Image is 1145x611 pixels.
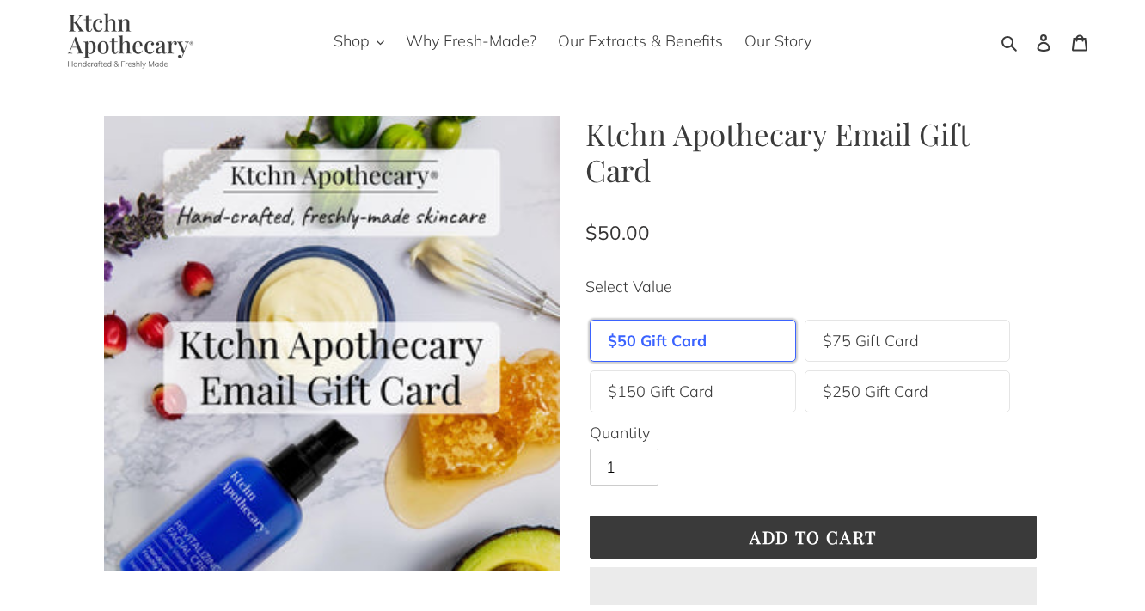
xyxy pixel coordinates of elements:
a: Our Story [736,27,820,55]
label: $150 Gift Card [608,380,713,403]
h1: Ktchn Apothecary Email Gift Card [585,116,1041,188]
label: Quantity [590,421,1037,444]
span: $50.00 [585,220,650,245]
a: Why Fresh-Made? [397,27,545,55]
label: $75 Gift Card [823,329,919,352]
img: Ktchn Apothecary Email Gift Card [104,116,560,571]
span: Our Extracts & Benefits [558,31,723,52]
label: $50 Gift Card [608,329,707,352]
a: Our Extracts & Benefits [549,27,732,55]
span: Shop [334,31,370,52]
img: Ktchn Apothecary [47,13,206,69]
button: Shop [325,27,393,55]
button: Add to cart [590,516,1037,559]
label: $250 Gift Card [823,380,928,403]
label: Select Value [585,275,1041,298]
span: Our Story [744,31,811,52]
span: Add to cart [750,525,877,548]
span: Why Fresh-Made? [406,31,536,52]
